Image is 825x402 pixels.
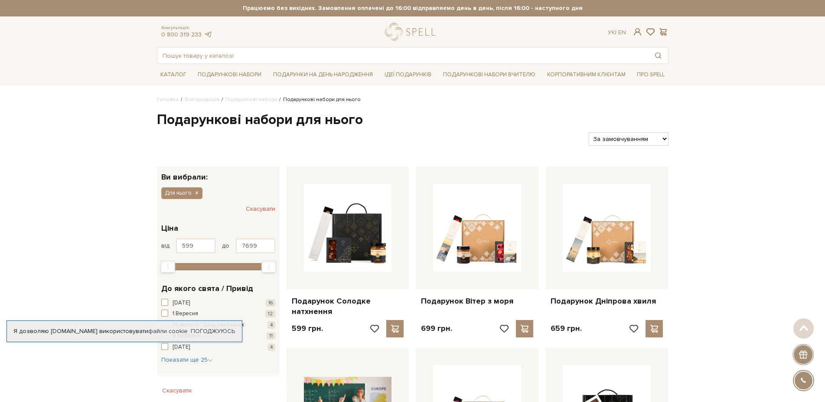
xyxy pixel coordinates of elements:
a: Ідеї подарунків [381,68,435,82]
h1: Подарункові набори для нього [157,111,668,129]
a: Подарунок Вітер з моря [421,296,533,306]
span: Ціна [161,222,178,234]
a: файли cookie [148,327,188,335]
a: Вся продукція [185,96,219,103]
div: Ви вибрали: [157,167,280,181]
span: 12 [265,310,275,317]
button: [DATE] 4 [161,343,275,352]
button: Пошук товару у каталозі [648,48,668,63]
span: до [222,242,229,250]
span: [DATE] [173,299,190,307]
strong: Працюємо без вихідних. Замовлення оплачені до 16:00 відправляємо день в день, після 16:00 - насту... [157,4,668,12]
a: logo [385,23,439,41]
a: Погоджуюсь [191,327,235,335]
p: 699 грн. [421,324,452,333]
span: [DATE] [173,343,190,352]
input: Ціна [236,239,275,253]
span: 14 лютого / День закоханих [173,321,244,330]
a: Подарунок Солодке натхнення [292,296,404,317]
div: Min [160,261,175,273]
input: Ціна [176,239,215,253]
a: Подарунок Дніпрова хвиля [551,296,663,306]
button: Показати ще 25 [161,356,213,364]
button: 1 Вересня 12 [161,310,275,318]
button: Скасувати [246,202,275,216]
span: від [161,242,170,250]
a: En [618,29,626,36]
span: Консультація: [161,25,212,31]
span: 16 [266,299,275,307]
li: Подарункові набори для нього [277,96,361,104]
a: 0 800 319 233 [161,31,202,38]
span: | [615,29,616,36]
div: Max [261,261,276,273]
a: Подарункові набори [225,96,277,103]
button: Скасувати [157,384,197,398]
div: Ук [608,29,626,36]
a: Каталог [157,68,190,82]
a: Корпоративним клієнтам [544,68,629,82]
span: 11 [267,332,275,340]
a: Головна [157,96,179,103]
span: Для кого [161,377,196,389]
button: Для нього [161,187,202,199]
span: Показати ще 25 [161,356,213,363]
p: 659 грн. [551,324,582,333]
span: 1 Вересня [173,310,198,318]
span: 4 [267,343,275,351]
button: [DATE] 16 [161,299,275,307]
a: Про Spell [633,68,668,82]
input: Пошук товару у каталозі [157,48,648,63]
div: Я дозволяю [DOMAIN_NAME] використовувати [7,327,242,335]
p: 599 грн. [292,324,323,333]
a: Подарункові набори Вчителю [440,67,539,82]
a: telegram [204,31,212,38]
a: Подарунки на День народження [270,68,376,82]
a: Подарункові набори [194,68,265,82]
span: Для нього [165,189,192,197]
span: 4 [267,321,275,329]
span: До якого свята / Привід [161,283,253,294]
